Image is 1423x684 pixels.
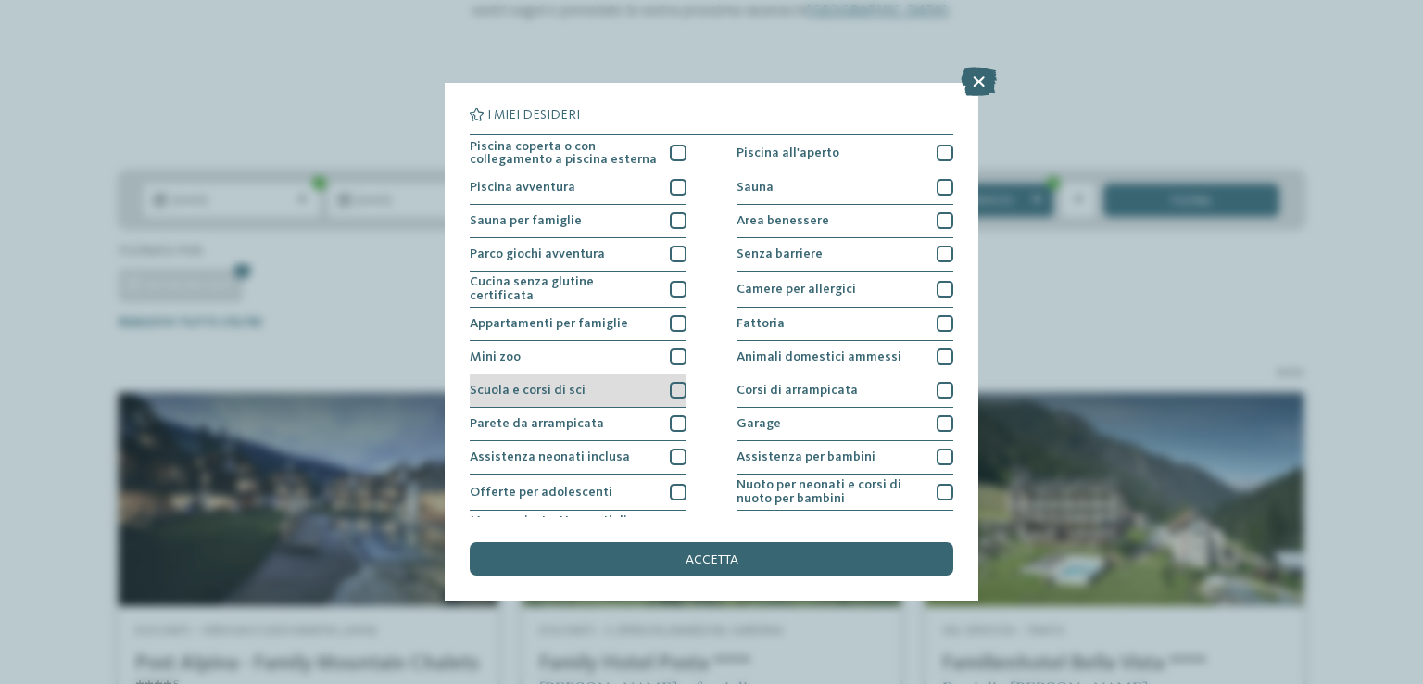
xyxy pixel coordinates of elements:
span: Assistenza neonati inclusa [470,450,630,463]
span: Sauna per famiglie [470,214,582,227]
span: Area benessere [737,214,829,227]
span: Parco giochi avventura [470,247,605,260]
span: Piscina all'aperto [737,146,839,159]
span: Parete da arrampicata [470,417,604,430]
span: Corsi di arrampicata [737,384,858,397]
span: Scuola e corsi di sci [470,384,586,397]
span: Senza barriere [737,247,823,260]
span: Offerte per adolescenti [470,486,612,499]
span: Nuoto per neonati e corsi di nuoto per bambini [737,478,925,505]
span: Animali domestici ammessi [737,350,901,363]
span: Garage [737,417,781,430]
span: Cucina senza glutine certificata [470,275,658,302]
span: Assistenza per bambini [737,450,875,463]
span: Appartamenti per famiglie [470,317,628,330]
span: Piscina avventura [470,181,575,194]
span: Massaggi e trattamenti di bellezza [470,514,658,541]
span: I miei desideri [487,108,580,121]
span: accetta [686,553,738,566]
span: Mini zoo [470,350,521,363]
span: Sauna [737,181,774,194]
span: Piscina coperta o con collegamento a piscina esterna [470,140,658,167]
span: Camere per allergici [737,283,856,296]
span: Fattoria [737,317,785,330]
